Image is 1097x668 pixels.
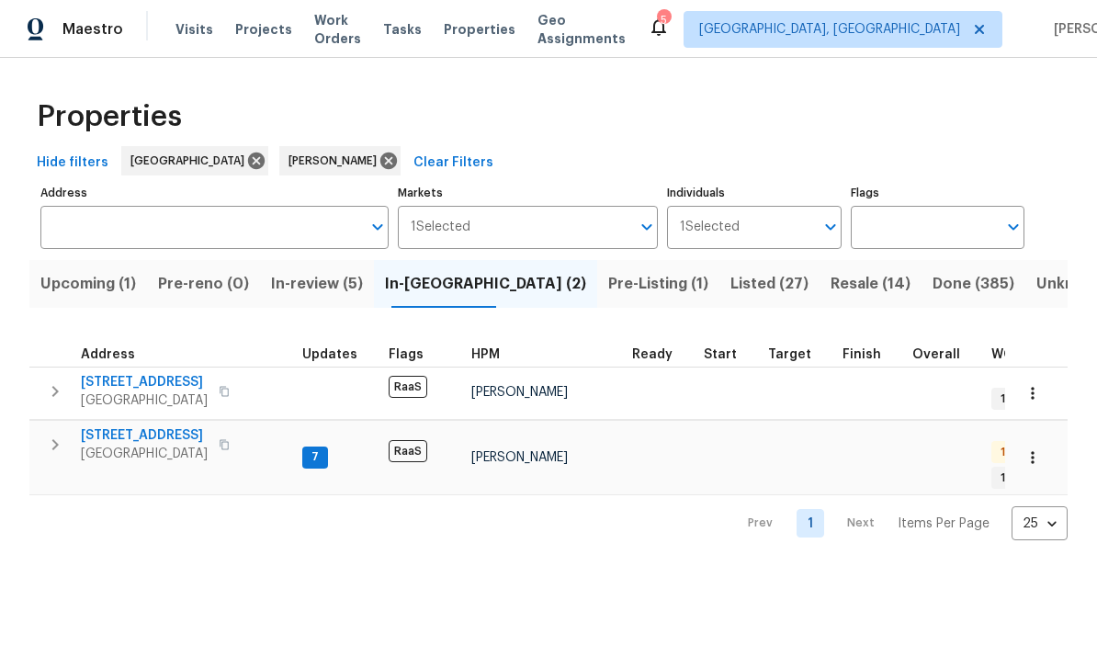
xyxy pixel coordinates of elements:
[537,11,626,48] span: Geo Assignments
[851,187,1024,198] label: Flags
[288,152,384,170] span: [PERSON_NAME]
[667,187,841,198] label: Individuals
[314,11,361,48] span: Work Orders
[81,426,208,445] span: [STREET_ADDRESS]
[797,509,824,538] a: Goto page 1
[680,220,740,235] span: 1 Selected
[831,271,910,297] span: Resale (14)
[40,187,389,198] label: Address
[704,348,737,361] span: Start
[398,187,659,198] label: Markets
[235,20,292,39] span: Projects
[933,271,1014,297] span: Done (385)
[40,271,136,297] span: Upcoming (1)
[993,445,1033,460] span: 1 QC
[121,146,268,175] div: [GEOGRAPHIC_DATA]
[62,20,123,39] span: Maestro
[304,449,326,465] span: 7
[365,214,390,240] button: Open
[818,214,843,240] button: Open
[912,348,960,361] span: Overall
[1012,500,1068,548] div: 25
[175,20,213,39] span: Visits
[302,348,357,361] span: Updates
[389,440,427,462] span: RaaS
[843,348,898,361] div: Projected renovation finish date
[843,348,881,361] span: Finish
[730,271,809,297] span: Listed (27)
[389,348,424,361] span: Flags
[471,451,568,464] span: [PERSON_NAME]
[81,445,208,463] span: [GEOGRAPHIC_DATA]
[413,152,493,175] span: Clear Filters
[271,271,363,297] span: In-review (5)
[993,470,1070,486] span: 1 Accepted
[444,20,515,39] span: Properties
[634,214,660,240] button: Open
[699,20,960,39] span: [GEOGRAPHIC_DATA], [GEOGRAPHIC_DATA]
[768,348,811,361] span: Target
[37,108,182,126] span: Properties
[158,271,249,297] span: Pre-reno (0)
[279,146,401,175] div: [PERSON_NAME]
[898,515,990,533] p: Items Per Page
[383,23,422,36] span: Tasks
[993,391,1035,407] span: 1 WIP
[406,146,501,180] button: Clear Filters
[632,348,673,361] span: Ready
[1001,214,1026,240] button: Open
[730,506,1068,540] nav: Pagination Navigation
[37,152,108,175] span: Hide filters
[411,220,470,235] span: 1 Selected
[471,386,568,399] span: [PERSON_NAME]
[130,152,252,170] span: [GEOGRAPHIC_DATA]
[81,348,135,361] span: Address
[385,271,586,297] span: In-[GEOGRAPHIC_DATA] (2)
[768,348,828,361] div: Target renovation project end date
[657,11,670,29] div: 5
[704,348,753,361] div: Actual renovation start date
[29,146,116,180] button: Hide filters
[608,271,708,297] span: Pre-Listing (1)
[81,391,208,410] span: [GEOGRAPHIC_DATA]
[632,348,689,361] div: Earliest renovation start date (first business day after COE or Checkout)
[912,348,977,361] div: Days past target finish date
[471,348,500,361] span: HPM
[81,373,208,391] span: [STREET_ADDRESS]
[389,376,427,398] span: RaaS
[991,348,1092,361] span: WO Completion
